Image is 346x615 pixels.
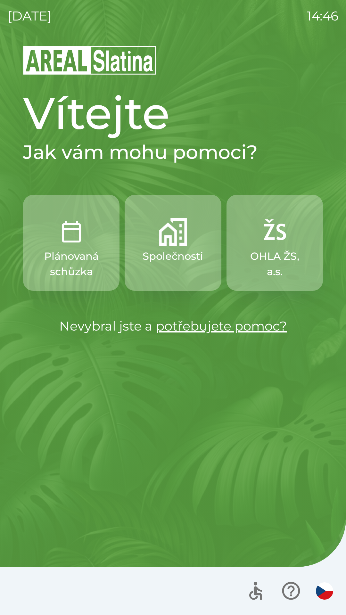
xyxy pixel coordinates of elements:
button: OHLA ŽS, a.s. [227,195,323,291]
img: cs flag [316,582,333,600]
img: Logo [23,45,323,76]
h2: Jak vám mohu pomoci? [23,140,323,164]
h1: Vítejte [23,86,323,140]
button: Společnosti [125,195,221,291]
p: Plánovaná schůzka [38,249,104,279]
img: 9f72f9f4-8902-46ff-b4e6-bc4241ee3c12.png [260,218,289,246]
p: OHLA ŽS, a.s. [242,249,308,279]
p: [DATE] [8,6,52,26]
img: 58b4041c-2a13-40f9-aad2-b58ace873f8c.png [159,218,187,246]
p: Nevybral jste a [23,316,323,336]
img: 0ea463ad-1074-4378-bee6-aa7a2f5b9440.png [57,218,86,246]
button: Plánovaná schůzka [23,195,119,291]
a: potřebujete pomoc? [156,318,287,334]
p: 14:46 [307,6,338,26]
p: Společnosti [143,249,203,264]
